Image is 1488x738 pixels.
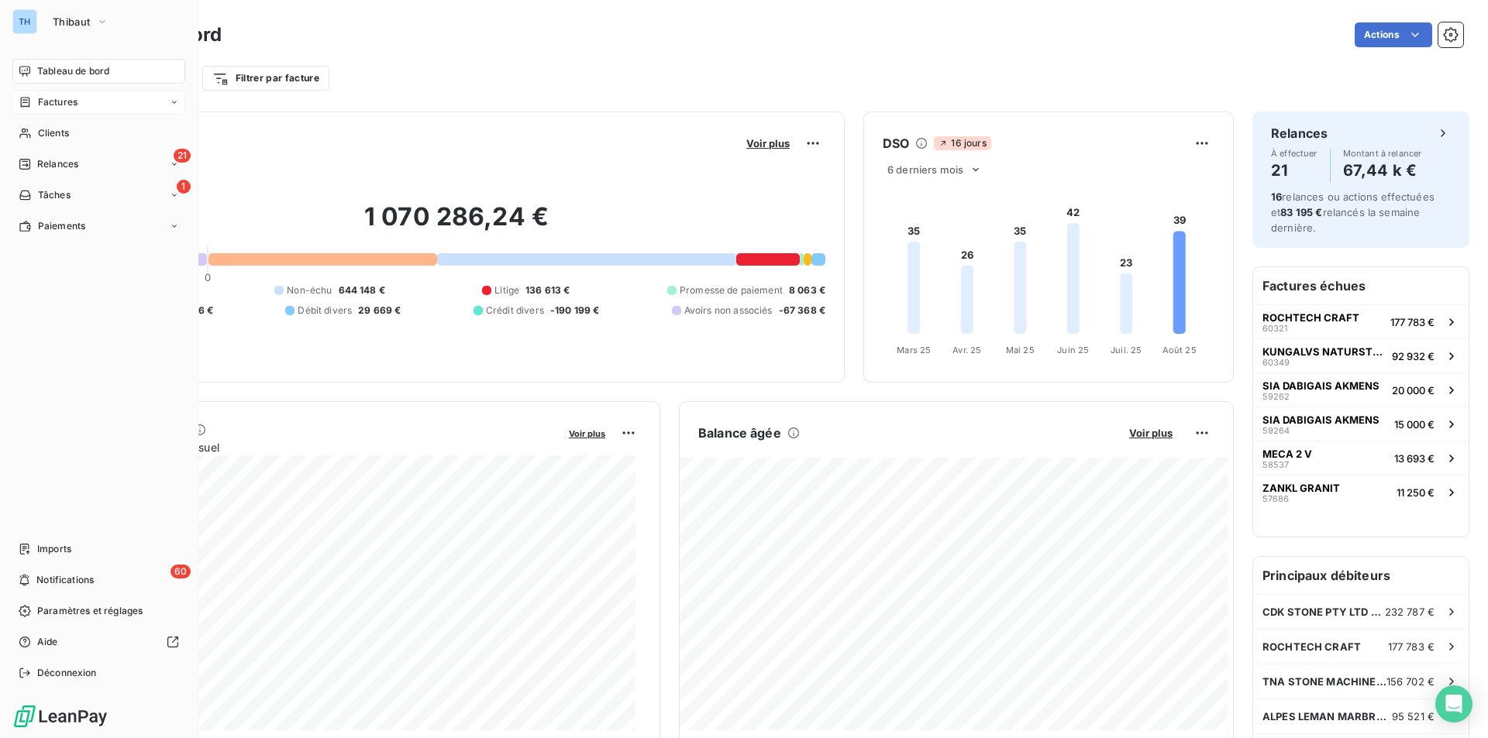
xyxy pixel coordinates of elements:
span: -67 368 € [779,304,825,318]
span: 136 613 € [525,283,570,297]
h6: Balance âgée [698,424,781,442]
span: Chiffre d'affaires mensuel [88,439,558,455]
img: Logo LeanPay [12,704,108,729]
span: 29 669 € [358,304,401,318]
span: Aide [37,635,58,649]
span: Paiements [38,219,85,233]
button: ROCHTECH CRAFT60321177 783 € [1253,304,1469,338]
tspan: Mai 25 [1006,345,1035,355]
button: Voir plus [1125,426,1177,440]
span: Avoirs non associés [684,304,773,318]
span: Notifications [36,573,94,587]
h4: 21 [1271,158,1317,183]
span: Débit divers [298,304,352,318]
span: Non-échu [287,283,332,297]
span: 13 693 € [1394,452,1435,465]
span: SIA DABIGAIS AKMENS [1262,379,1379,392]
span: ROCHTECH CRAFT [1262,640,1361,653]
span: 156 702 € [1386,675,1435,688]
a: Factures [12,90,185,115]
span: ALPES LEMAN MARBRERIE [1262,710,1392,723]
span: 58537 [1262,460,1289,469]
h6: Relances [1271,124,1328,142]
a: Paramètres et réglages [12,599,185,623]
span: Déconnexion [37,666,97,680]
a: 21Relances [12,152,185,177]
button: MECA 2 V5853713 693 € [1253,441,1469,475]
button: SIA DABIGAIS AKMENS5926220 000 € [1253,372,1469,407]
span: CDK STONE PTY LTD ([GEOGRAPHIC_DATA]) [1262,606,1385,618]
span: Tableau de bord [37,64,109,78]
span: 6 derniers mois [887,163,963,176]
span: 177 783 € [1388,640,1435,653]
span: Voir plus [746,137,790,149]
a: Aide [12,630,185,654]
span: Voir plus [1129,427,1173,439]
button: ZANKL GRANIT5768611 250 € [1253,475,1469,509]
a: Clients [12,121,185,146]
a: 1Tâches [12,183,185,208]
span: 83 195 € [1280,206,1322,218]
span: 15 000 € [1394,418,1435,431]
span: 60 [170,565,191,578]
span: 59262 [1262,392,1290,401]
h2: 1 070 286,24 € [88,201,825,248]
div: Open Intercom Messenger [1435,685,1472,723]
span: Clients [38,126,69,140]
button: KUNGALVS NATURSTEN6034992 932 € [1253,338,1469,372]
span: 232 787 € [1385,606,1435,618]
span: Montant à relancer [1343,149,1422,158]
span: ZANKL GRANIT [1262,482,1340,494]
span: Thibaut [53,15,90,28]
span: 60321 [1262,324,1287,333]
h4: 67,44 k € [1343,158,1422,183]
span: 16 [1271,191,1282,203]
button: Actions [1355,22,1432,47]
a: Tableau de bord [12,59,185,84]
a: Paiements [12,214,185,239]
span: À effectuer [1271,149,1317,158]
span: 8 063 € [789,283,825,297]
tspan: Juil. 25 [1111,345,1142,355]
a: Imports [12,537,185,561]
span: Imports [37,542,71,556]
h6: Principaux débiteurs [1253,557,1469,594]
div: TH [12,9,37,34]
h6: Factures échues [1253,267,1469,304]
span: 59264 [1262,426,1290,435]
span: 92 932 € [1392,350,1435,362]
span: TNA STONE MACHINERY INC. [1262,675,1386,688]
button: SIA DABIGAIS AKMENS5926415 000 € [1253,407,1469,441]
span: 16 jours [934,136,990,150]
button: Filtrer par facture [202,66,329,91]
span: Promesse de paiement [680,283,783,297]
span: Voir plus [569,428,605,439]
span: KUNGALVS NATURSTEN [1262,345,1386,358]
span: Tâches [38,188,71,202]
span: SIA DABIGAIS AKMENS [1262,414,1379,426]
span: 644 148 € [339,283,385,297]
h6: DSO [883,134,909,153]
span: Factures [38,95,77,109]
span: MECA 2 V [1262,448,1312,460]
span: 57686 [1262,494,1289,503]
span: 21 [174,149,191,163]
span: 1 [177,180,191,194]
tspan: Juin 25 [1057,345,1089,355]
tspan: Mars 25 [897,345,931,355]
tspan: Avr. 25 [952,345,981,355]
span: 177 783 € [1390,316,1435,328]
span: -190 199 € [550,304,600,318]
span: Paramètres et réglages [37,604,143,618]
span: relances ou actions effectuées et relancés la semaine dernière. [1271,191,1435,234]
tspan: Août 25 [1162,345,1197,355]
button: Voir plus [564,426,610,440]
span: 0 [205,271,211,283]
span: ROCHTECH CRAFT [1262,311,1359,324]
span: 95 521 € [1392,710,1435,723]
span: Relances [37,157,78,171]
span: Crédit divers [486,304,544,318]
span: 60349 [1262,358,1290,367]
span: Litige [494,283,519,297]
span: 20 000 € [1392,384,1435,396]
